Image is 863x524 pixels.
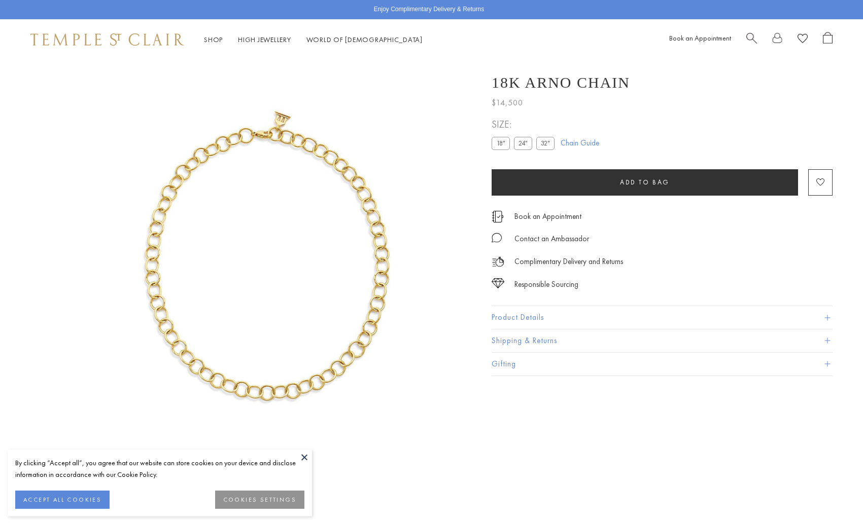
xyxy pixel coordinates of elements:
button: Gifting [492,353,833,376]
button: COOKIES SETTINGS [215,491,304,509]
img: MessageIcon-01_2.svg [492,233,502,243]
div: Contact an Ambassador [514,233,589,245]
div: By clicking “Accept all”, you agree that our website can store cookies on your device and disclos... [15,457,304,480]
a: Chain Guide [561,137,599,148]
label: 18" [492,137,510,149]
a: ShopShop [204,35,223,44]
div: Responsible Sourcing [514,278,578,291]
span: SIZE: [492,116,559,133]
a: Book an Appointment [669,33,731,43]
a: Search [746,32,757,48]
a: World of [DEMOGRAPHIC_DATA]World of [DEMOGRAPHIC_DATA] [306,35,423,44]
button: Shipping & Returns [492,329,833,352]
button: Product Details [492,306,833,329]
a: View Wishlist [798,32,808,48]
label: 32" [536,137,555,149]
a: High JewelleryHigh Jewellery [238,35,291,44]
img: Temple St. Clair [30,33,184,46]
img: N88810-ARNO18 [66,60,467,461]
span: Add to bag [620,178,670,186]
a: Book an Appointment [514,211,581,222]
img: icon_delivery.svg [492,255,504,268]
iframe: Gorgias live chat messenger [812,476,853,514]
button: Add to bag [492,169,798,196]
a: Open Shopping Bag [823,32,833,48]
img: icon_appointment.svg [492,211,504,222]
p: Enjoy Complimentary Delivery & Returns [374,5,484,15]
button: ACCEPT ALL COOKIES [15,491,110,509]
img: icon_sourcing.svg [492,278,504,288]
p: Complimentary Delivery and Returns [514,255,623,268]
label: 24" [514,137,532,149]
nav: Main navigation [204,33,423,46]
span: $14,500 [492,96,523,109]
h1: 18K Arno Chain [492,74,630,91]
